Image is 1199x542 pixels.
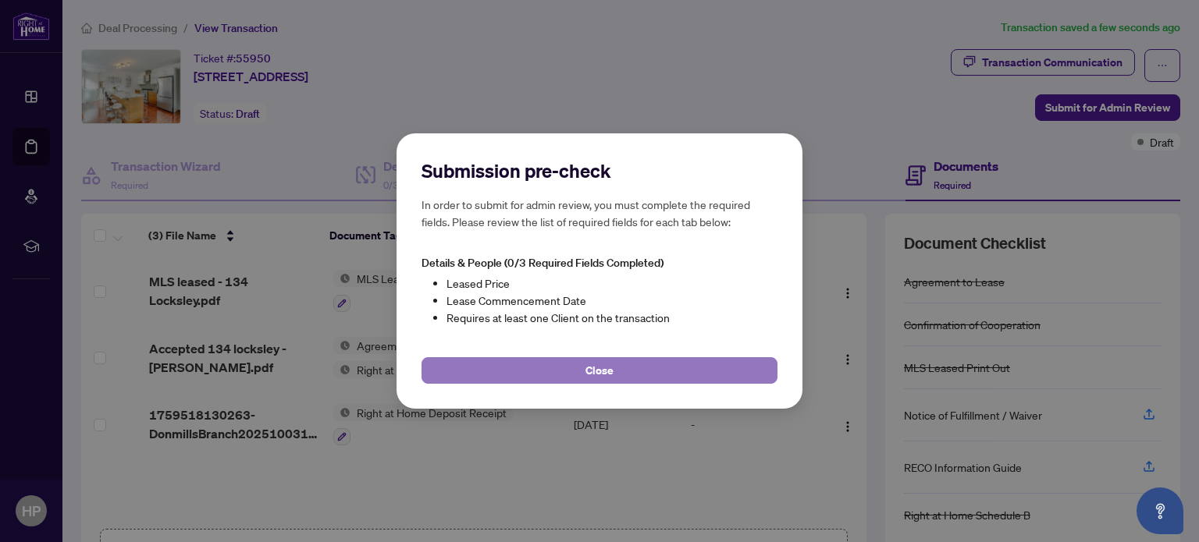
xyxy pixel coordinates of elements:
[447,309,777,326] li: Requires at least one Client on the transaction
[447,292,777,309] li: Lease Commencement Date
[447,275,777,292] li: Leased Price
[422,196,777,230] h5: In order to submit for admin review, you must complete the required fields. Please review the lis...
[422,357,777,384] button: Close
[585,358,614,383] span: Close
[422,256,664,270] span: Details & People (0/3 Required Fields Completed)
[422,158,777,183] h2: Submission pre-check
[1137,487,1183,534] button: Open asap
